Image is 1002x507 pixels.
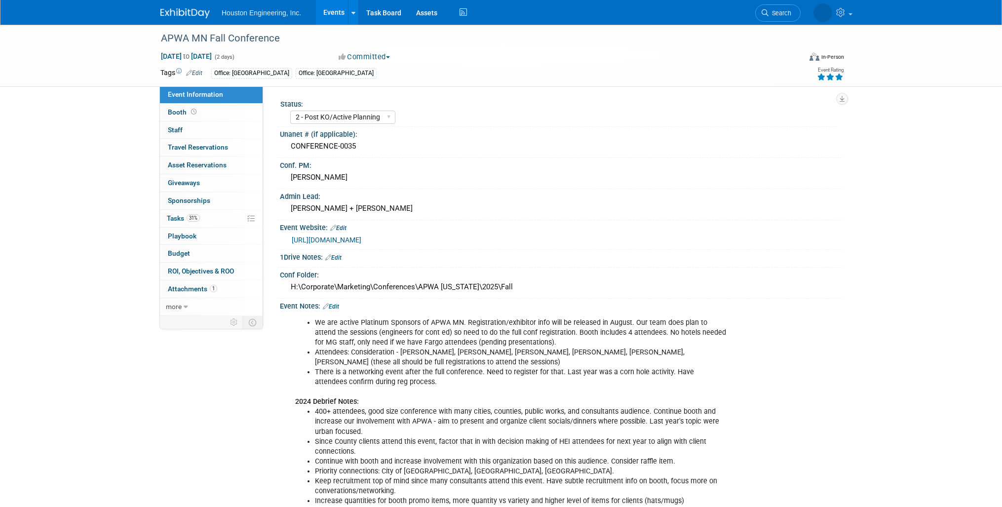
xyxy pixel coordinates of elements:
[315,437,727,457] li: Since County clients attend this event, factor that in with decision making of HEI attendees for ...
[168,196,210,204] span: Sponsorships
[323,303,339,310] a: Edit
[315,457,727,467] li: Continue with booth and increase involvement with this organization based on this audience. Consi...
[160,298,263,315] a: more
[315,318,727,348] li: We are active Platinum Sponsors of APWA MN. Registration/exhibitor info will be released in Augus...
[160,192,263,209] a: Sponsorships
[296,68,377,78] div: Office: [GEOGRAPHIC_DATA]
[817,68,844,73] div: Event Rating
[187,214,200,222] span: 31%
[809,53,819,61] img: Format-Inperson.png
[168,285,217,293] span: Attachments
[182,52,191,60] span: to
[295,397,359,406] b: 2024 Debrief Notes:
[168,143,228,151] span: Travel Reservations
[280,299,842,312] div: Event Notes:
[160,104,263,121] a: Booth
[160,280,263,298] a: Attachments1
[335,52,394,62] button: Committed
[166,303,182,311] span: more
[325,254,342,261] a: Edit
[243,316,263,329] td: Toggle Event Tabs
[160,245,263,262] a: Budget
[160,52,212,61] span: [DATE] [DATE]
[222,9,301,17] span: Houston Engineering, Inc.
[292,236,361,244] a: [URL][DOMAIN_NAME]
[769,9,791,17] span: Search
[280,268,842,280] div: Conf Folder:
[315,348,727,367] li: Attendees: Consideration - [PERSON_NAME], [PERSON_NAME], [PERSON_NAME], [PERSON_NAME], [PERSON_NA...
[287,170,834,185] div: [PERSON_NAME]
[210,285,217,292] span: 1
[315,407,727,436] li: 400+ attendees, good size conference with many cities, counties, public works, and consultants au...
[168,161,227,169] span: Asset Reservations
[160,263,263,280] a: ROI, Objectives & ROO
[160,86,263,103] a: Event Information
[214,54,234,60] span: (2 days)
[315,496,727,506] li: Increase quantities for booth promo items, more quantity vs variety and higher level of items for...
[287,201,834,216] div: [PERSON_NAME] + [PERSON_NAME]
[315,476,727,496] li: Keep recruitment top of mind since many consultants attend this event. Have subtle recruitment in...
[315,367,727,387] li: There is a networking event after the full conference. Need to register for that. Last year was a...
[226,316,243,329] td: Personalize Event Tab Strip
[280,250,842,263] div: 1Drive Notes:
[280,220,842,233] div: Event Website:
[160,210,263,227] a: Tasks31%
[821,53,844,61] div: In-Person
[168,90,223,98] span: Event Information
[813,3,832,22] img: Heidi Joarnt
[160,8,210,18] img: ExhibitDay
[160,174,263,192] a: Giveaways
[160,156,263,174] a: Asset Reservations
[157,30,786,47] div: APWA MN Fall Conference
[168,126,183,134] span: Staff
[168,108,198,116] span: Booth
[287,279,834,295] div: H:\Corporate\Marketing\Conferences\APWA [US_STATE]\2025\Fall
[280,158,842,170] div: Conf. PM:
[287,139,834,154] div: CONFERENCE-0035
[330,225,347,232] a: Edit
[742,51,844,66] div: Event Format
[160,121,263,139] a: Staff
[280,189,842,201] div: Admin Lead:
[189,108,198,116] span: Booth not reserved yet
[315,467,727,476] li: Priority connections: City of [GEOGRAPHIC_DATA], [GEOGRAPHIC_DATA], [GEOGRAPHIC_DATA].
[168,179,200,187] span: Giveaways
[211,68,292,78] div: Office: [GEOGRAPHIC_DATA]
[160,68,202,79] td: Tags
[280,127,842,139] div: Unanet # (if applicable):
[168,232,196,240] span: Playbook
[755,4,801,22] a: Search
[160,228,263,245] a: Playbook
[167,214,200,222] span: Tasks
[168,249,190,257] span: Budget
[280,97,837,109] div: Status:
[160,139,263,156] a: Travel Reservations
[186,70,202,77] a: Edit
[168,267,234,275] span: ROI, Objectives & ROO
